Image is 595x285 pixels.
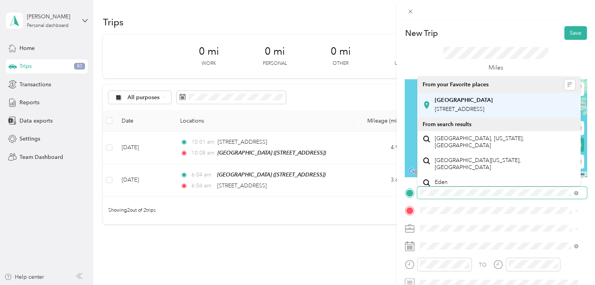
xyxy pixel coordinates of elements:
[435,106,484,112] span: [STREET_ADDRESS]
[435,179,522,192] span: Eden [US_STATE], [GEOGRAPHIC_DATA]
[479,261,487,269] div: TO
[407,167,432,177] img: Google
[564,26,587,40] button: Save
[423,121,471,128] span: From search results
[435,97,493,104] strong: [GEOGRAPHIC_DATA]
[489,63,503,73] p: Miles
[423,81,489,88] span: From your Favorite places
[551,241,595,285] iframe: Everlance-gr Chat Button Frame
[435,135,576,149] span: [GEOGRAPHIC_DATA], [US_STATE], [GEOGRAPHIC_DATA]
[435,157,576,171] span: [GEOGRAPHIC_DATA][US_STATE], [GEOGRAPHIC_DATA]
[407,167,432,177] a: Abrir esta área en Google Maps (se abre en una ventana nueva)
[405,28,437,39] p: New Trip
